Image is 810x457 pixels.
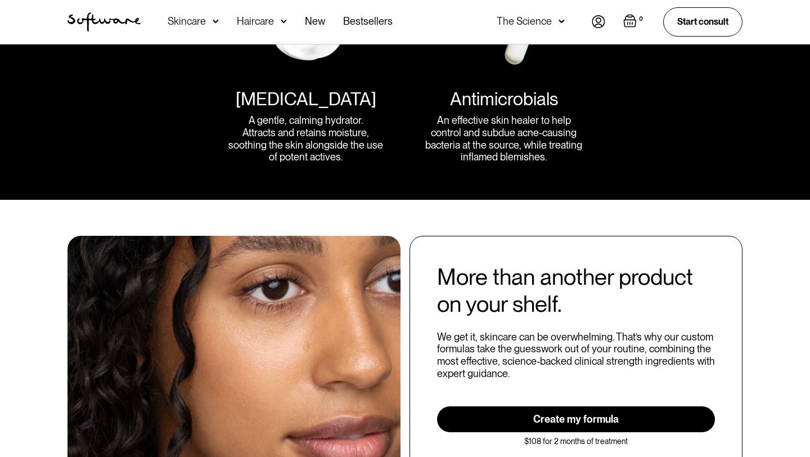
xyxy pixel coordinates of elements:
[663,7,742,36] a: Start consult
[497,16,552,27] div: The Science
[225,114,387,163] div: A gentle, calming hydrator. Attracts and retains moisture, soothing the skin alongside the use of...
[559,16,565,27] img: arrow down
[437,263,701,317] div: More than another product on your shelf.
[623,14,645,30] a: Open empty cart
[213,16,219,27] img: arrow down
[236,88,376,110] div: [MEDICAL_DATA]
[423,114,585,163] div: An effective skin healer to help control and subdue acne-causing bacteria at the source, while tr...
[281,16,287,27] img: arrow down
[67,12,141,32] a: home
[67,12,141,32] img: Software Logo
[450,88,558,110] div: Antimicrobials
[237,16,274,27] div: Haircare
[168,16,206,27] div: Skincare
[437,437,715,446] div: $108 for 2 months of treatment
[437,331,715,379] div: We get it, skincare can be overwhelming. That’s why our custom formulas take the guesswork out of...
[437,406,715,432] a: Create my formula
[637,14,645,24] div: 0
